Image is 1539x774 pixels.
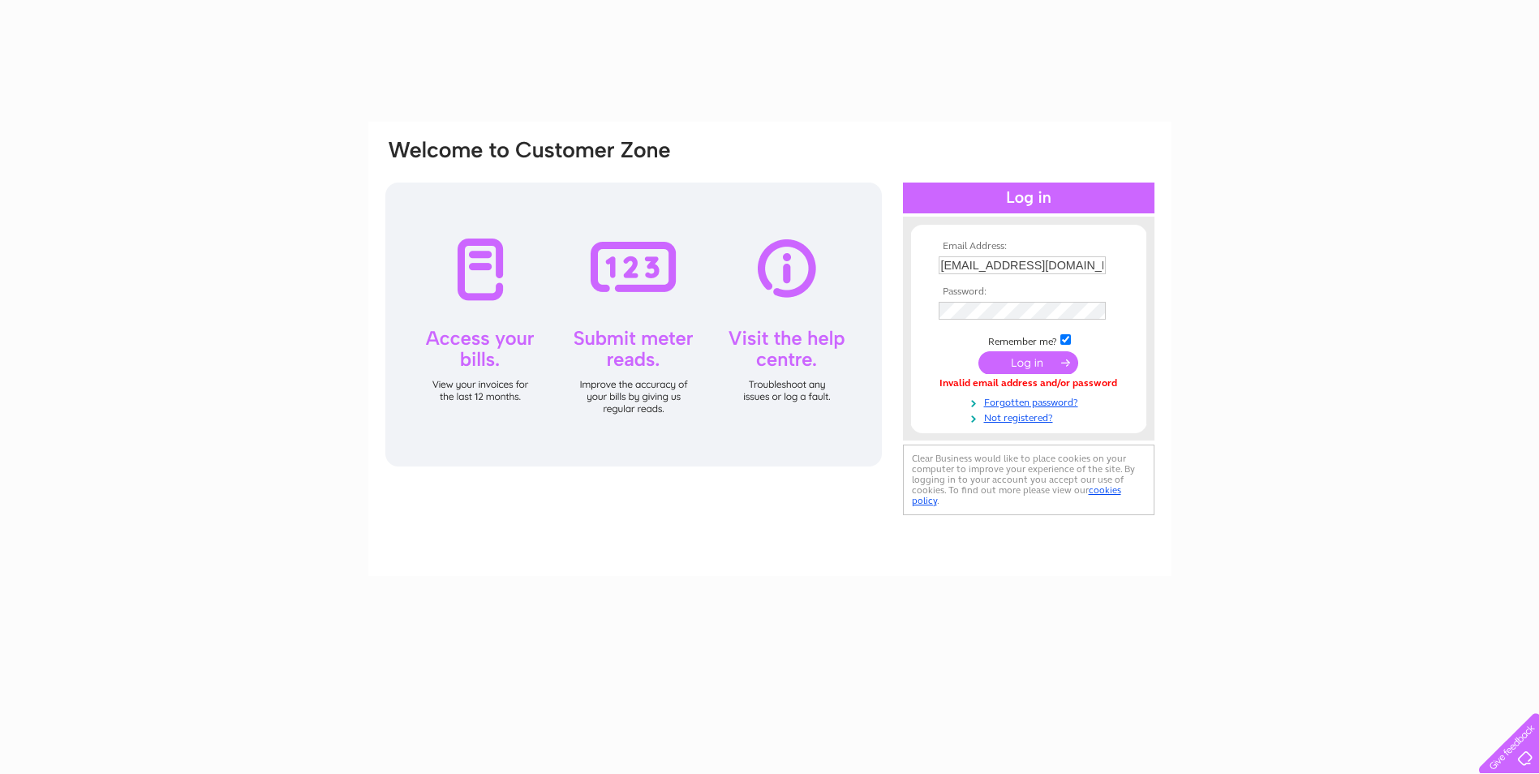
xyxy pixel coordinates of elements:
[935,332,1123,348] td: Remember me?
[939,378,1119,389] div: Invalid email address and/or password
[935,241,1123,252] th: Email Address:
[978,351,1078,374] input: Submit
[903,445,1154,515] div: Clear Business would like to place cookies on your computer to improve your experience of the sit...
[935,286,1123,298] th: Password:
[912,484,1121,506] a: cookies policy
[939,409,1123,424] a: Not registered?
[939,393,1123,409] a: Forgotten password?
